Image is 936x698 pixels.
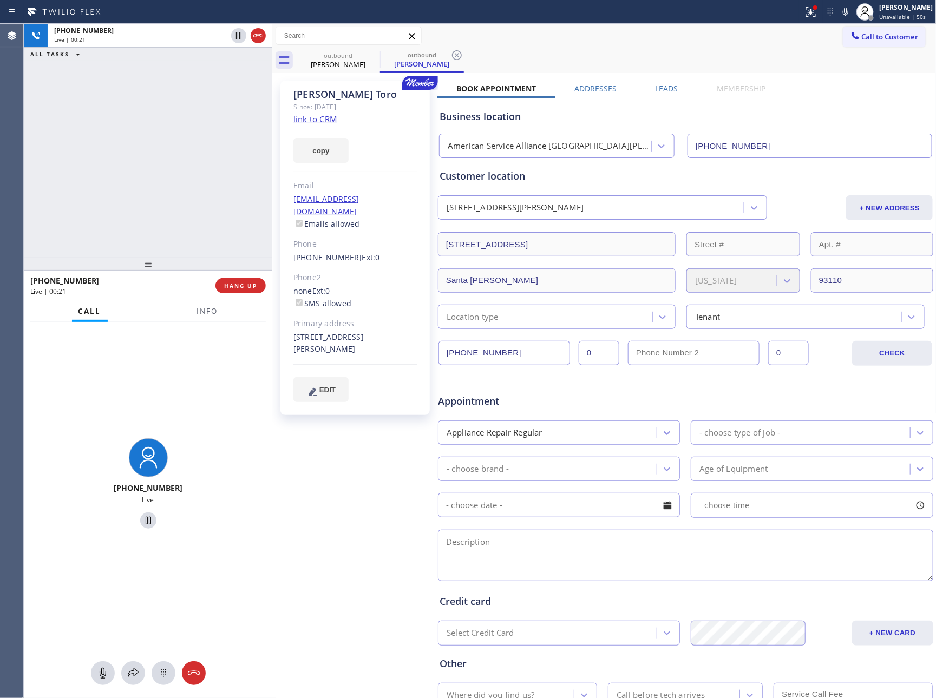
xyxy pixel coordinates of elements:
input: Phone Number [438,341,570,365]
a: [EMAIL_ADDRESS][DOMAIN_NAME] [293,194,359,216]
div: [PERSON_NAME] Toro [293,88,417,101]
span: HANG UP [224,282,257,289]
span: EDIT [319,386,336,394]
span: Call to Customer [862,32,919,42]
div: Email [293,180,417,192]
input: SMS allowed [296,299,303,306]
span: Unavailable | 50s [879,13,926,21]
span: [PHONE_NUMBER] [54,26,114,35]
label: SMS allowed [293,298,351,308]
input: Ext. 2 [768,341,809,365]
div: - choose type of job - [699,426,780,439]
div: Phone2 [293,272,417,284]
div: [PERSON_NAME] [879,3,933,12]
div: Other [440,656,932,671]
div: Select Credit Card [447,627,514,640]
label: Emails allowed [293,219,360,229]
button: Call to Customer [843,27,926,47]
button: + NEW ADDRESS [846,195,933,220]
span: Ext: 0 [362,252,380,262]
input: Street # [686,232,800,256]
button: Hold Customer [140,512,156,529]
span: ALL TASKS [30,50,69,58]
div: Age of Equipment [699,463,768,475]
label: Addresses [575,83,617,94]
button: Hang up [182,661,206,685]
input: Phone Number 2 [628,341,760,365]
label: Leads [656,83,678,94]
div: - choose brand - [447,463,509,475]
label: Book Appointment [457,83,536,94]
button: Hold Customer [231,28,246,43]
div: Credit card [440,594,932,609]
button: Mute [91,661,115,685]
span: Appointment [438,394,601,409]
div: Primary address [293,318,417,330]
span: [PHONE_NUMBER] [30,275,99,286]
div: [PERSON_NAME] [297,60,379,69]
span: Call [78,306,101,316]
span: - choose time - [699,500,755,510]
span: Live [142,495,154,504]
button: Info [191,301,225,322]
input: Address [438,232,676,256]
span: [PHONE_NUMBER] [114,483,182,493]
div: Business location [440,109,932,124]
label: Membership [717,83,765,94]
span: Live | 00:21 [30,287,66,296]
span: Info [197,306,218,316]
div: Phone [293,238,417,251]
button: EDIT [293,377,349,402]
div: American Service Alliance [GEOGRAPHIC_DATA][PERSON_NAME] [448,140,652,153]
div: outbound [381,51,463,59]
button: Mute [838,4,853,19]
input: - choose date - [438,493,680,517]
button: Hang up [251,28,266,43]
div: [PERSON_NAME] [381,59,463,69]
div: Alvaro Toro [297,48,379,73]
button: CHECK [852,341,933,366]
div: [STREET_ADDRESS][PERSON_NAME] [293,331,417,356]
input: ZIP [811,268,933,293]
button: Open directory [121,661,145,685]
div: Tenant [695,311,720,323]
input: City [438,268,676,293]
a: [PHONE_NUMBER] [293,252,362,262]
div: outbound [297,51,379,60]
input: Ext. [579,341,619,365]
button: HANG UP [215,278,266,293]
input: Phone Number [688,134,932,158]
button: ALL TASKS [24,48,91,61]
div: Alvaro Toro [381,48,463,71]
div: Appliance Repair Regular [447,426,542,439]
a: link to CRM [293,114,337,124]
span: Live | 00:21 [54,36,86,43]
button: + NEW CARD [852,621,933,646]
button: Call [72,301,108,322]
button: Open dialpad [152,661,175,685]
div: [STREET_ADDRESS][PERSON_NAME] [447,202,584,214]
div: Location type [447,311,499,323]
div: Customer location [440,169,932,183]
input: Search [276,27,421,44]
div: Since: [DATE] [293,101,417,113]
span: Ext: 0 [312,286,330,296]
div: none [293,285,417,310]
input: Apt. # [811,232,933,256]
button: copy [293,138,349,163]
input: Emails allowed [296,220,303,227]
